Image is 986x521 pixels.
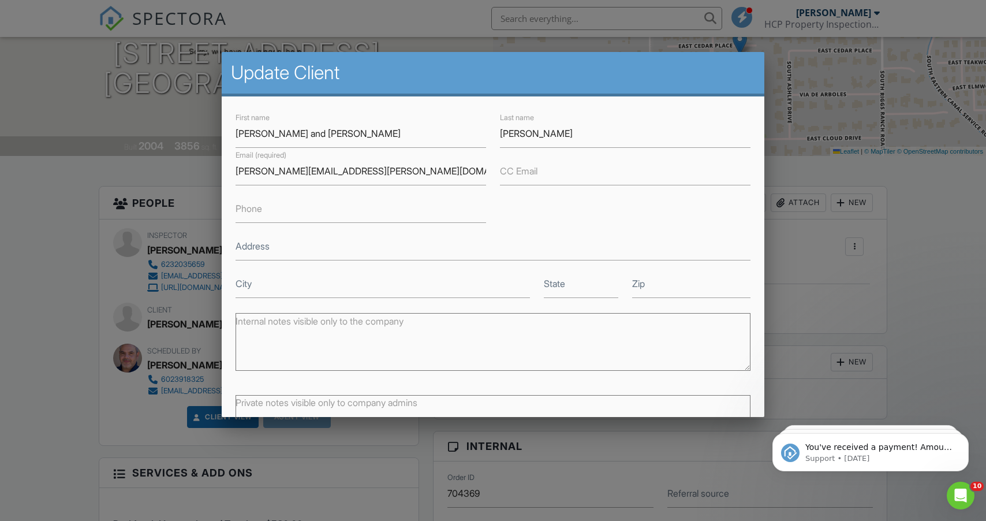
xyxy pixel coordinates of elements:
label: Zip [632,277,645,290]
label: Email (required) [236,150,286,161]
label: Internal notes visible only to the company [236,315,404,328]
label: City [236,277,252,290]
iframe: Intercom live chat [947,482,974,509]
label: Private notes visible only to company admins [236,396,417,409]
label: CC Email [500,165,537,177]
label: Last name [500,113,534,123]
label: State [544,277,565,290]
label: Address [236,240,270,252]
label: First name [236,113,270,123]
h2: Update Client [231,61,755,84]
span: 10 [970,482,984,491]
iframe: Intercom notifications message [755,409,986,490]
label: Phone [236,202,262,215]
